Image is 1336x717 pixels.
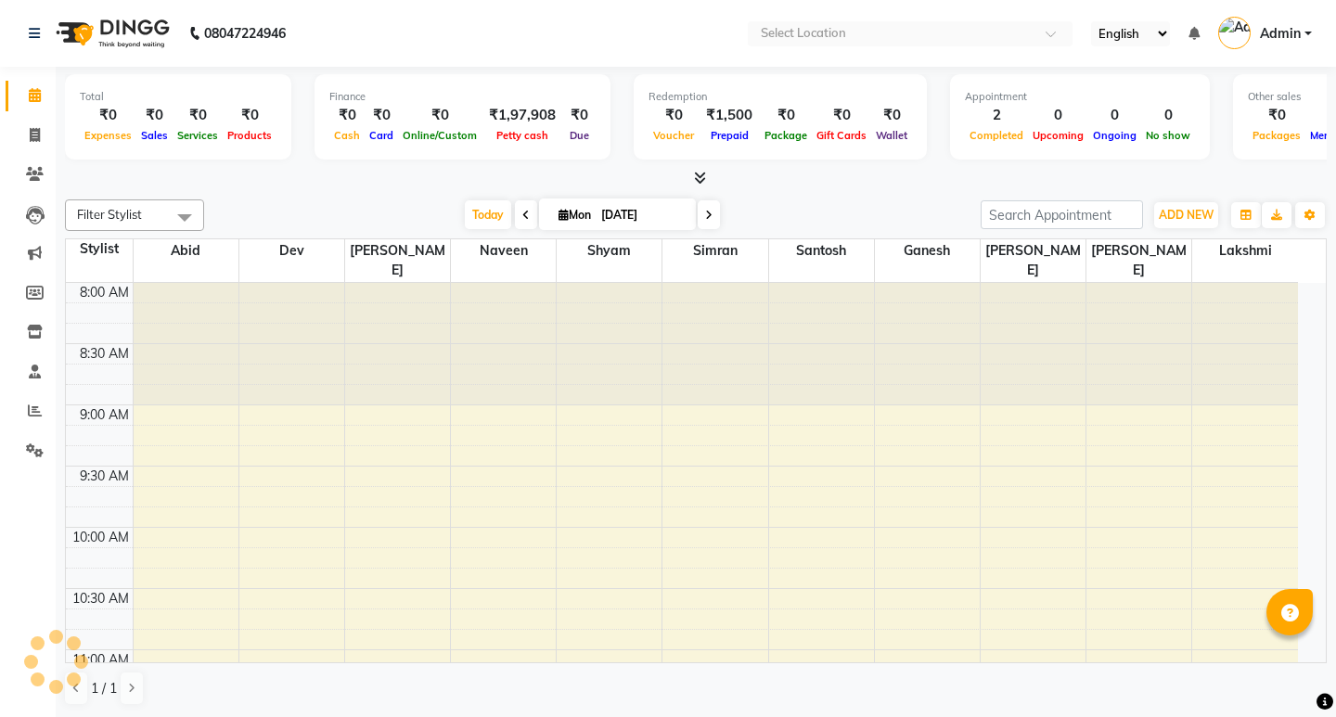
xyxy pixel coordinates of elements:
[69,528,133,547] div: 10:00 AM
[769,239,874,262] span: Santosh
[875,239,980,262] span: Ganesh
[91,679,117,698] span: 1 / 1
[871,105,912,126] div: ₹0
[223,129,276,142] span: Products
[981,239,1085,282] span: [PERSON_NAME]
[223,105,276,126] div: ₹0
[76,283,133,302] div: 8:00 AM
[398,129,482,142] span: Online/Custom
[365,129,398,142] span: Card
[134,239,238,262] span: Abid
[47,7,174,59] img: logo
[239,239,344,262] span: Dev
[1192,239,1298,262] span: Lakshmi
[554,208,596,222] span: Mon
[649,89,912,105] div: Redemption
[1248,129,1305,142] span: Packages
[76,344,133,364] div: 8:30 AM
[1248,105,1305,126] div: ₹0
[492,129,553,142] span: Petty cash
[557,239,662,262] span: Shyam
[596,201,688,229] input: 2025-09-01
[345,239,450,282] span: [PERSON_NAME]
[66,239,133,259] div: Stylist
[760,129,812,142] span: Package
[136,105,173,126] div: ₹0
[76,405,133,425] div: 9:00 AM
[204,7,286,59] b: 08047224946
[1086,239,1191,282] span: [PERSON_NAME]
[465,200,511,229] span: Today
[1088,129,1141,142] span: Ongoing
[761,24,846,43] div: Select Location
[482,105,563,126] div: ₹1,97,908
[1141,105,1195,126] div: 0
[563,105,596,126] div: ₹0
[173,105,223,126] div: ₹0
[80,105,136,126] div: ₹0
[1088,105,1141,126] div: 0
[76,467,133,486] div: 9:30 AM
[706,129,753,142] span: Prepaid
[812,105,871,126] div: ₹0
[1218,17,1251,49] img: Admin
[1260,24,1301,44] span: Admin
[136,129,173,142] span: Sales
[329,89,596,105] div: Finance
[699,105,760,126] div: ₹1,500
[871,129,912,142] span: Wallet
[1028,129,1088,142] span: Upcoming
[80,89,276,105] div: Total
[981,200,1143,229] input: Search Appointment
[760,105,812,126] div: ₹0
[1159,208,1214,222] span: ADD NEW
[1154,202,1218,228] button: ADD NEW
[965,129,1028,142] span: Completed
[398,105,482,126] div: ₹0
[649,129,699,142] span: Voucher
[565,129,594,142] span: Due
[649,105,699,126] div: ₹0
[69,650,133,670] div: 11:00 AM
[451,239,556,262] span: Naveen
[365,105,398,126] div: ₹0
[80,129,136,142] span: Expenses
[329,129,365,142] span: Cash
[965,89,1195,105] div: Appointment
[812,129,871,142] span: Gift Cards
[1028,105,1088,126] div: 0
[1141,129,1195,142] span: No show
[69,589,133,608] div: 10:30 AM
[77,207,142,222] span: Filter Stylist
[329,105,365,126] div: ₹0
[662,239,767,262] span: Simran
[965,105,1028,126] div: 2
[173,129,223,142] span: Services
